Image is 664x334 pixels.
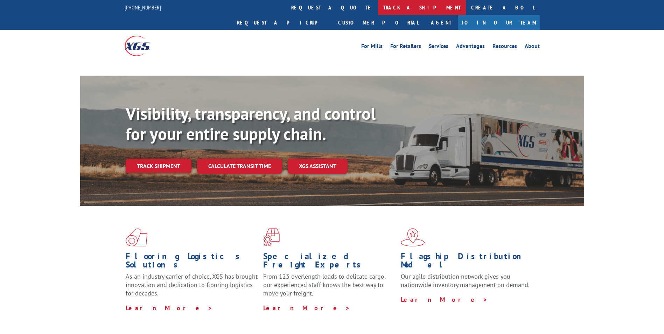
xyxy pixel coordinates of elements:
h1: Specialized Freight Experts [263,252,396,272]
a: For Retailers [390,43,421,51]
img: xgs-icon-flagship-distribution-model-red [401,228,425,246]
a: Advantages [456,43,485,51]
a: Customer Portal [333,15,424,30]
a: Learn More > [401,295,488,304]
a: Resources [492,43,517,51]
a: [PHONE_NUMBER] [125,4,161,11]
a: Learn More > [126,304,213,312]
a: About [525,43,540,51]
a: Join Our Team [458,15,540,30]
a: Request a pickup [232,15,333,30]
img: xgs-icon-total-supply-chain-intelligence-red [126,228,147,246]
h1: Flagship Distribution Model [401,252,533,272]
span: Our agile distribution network gives you nationwide inventory management on demand. [401,272,530,289]
p: From 123 overlength loads to delicate cargo, our experienced staff knows the best way to move you... [263,272,396,304]
a: Agent [424,15,458,30]
b: Visibility, transparency, and control for your entire supply chain. [126,103,376,145]
a: Learn More > [263,304,350,312]
a: Track shipment [126,159,191,173]
a: XGS ASSISTANT [288,159,348,174]
a: Services [429,43,448,51]
a: For Mills [361,43,383,51]
span: As an industry carrier of choice, XGS has brought innovation and dedication to flooring logistics... [126,272,258,297]
img: xgs-icon-focused-on-flooring-red [263,228,280,246]
a: Calculate transit time [197,159,282,174]
h1: Flooring Logistics Solutions [126,252,258,272]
